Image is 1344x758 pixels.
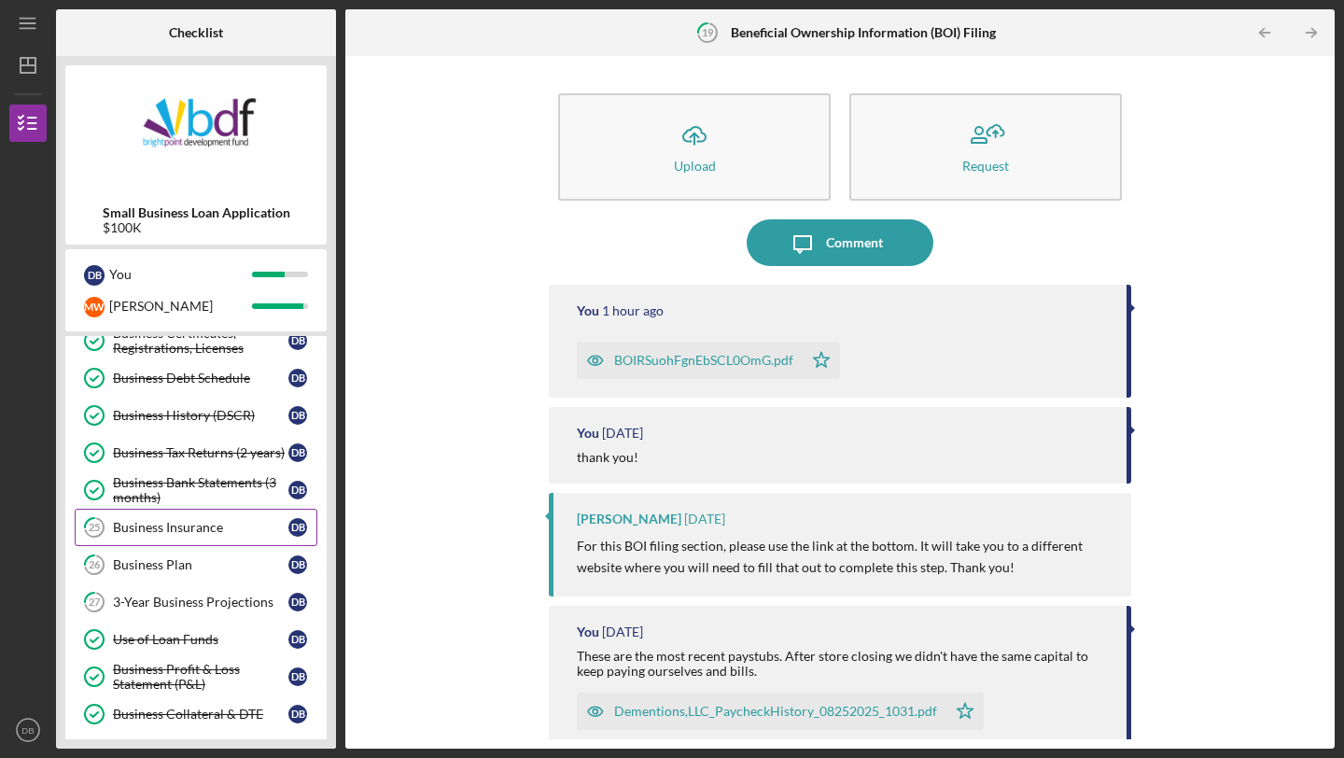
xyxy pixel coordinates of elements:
[113,326,288,356] div: Business Certificates, Registrations, Licenses
[75,658,317,695] a: Business Profit & Loss Statement (P&L)DB
[103,220,290,235] div: $100K
[9,711,47,749] button: DB
[614,704,937,719] div: Dementions,LLC_PaycheckHistory_08252025_1031.pdf
[577,512,681,526] div: [PERSON_NAME]
[577,693,984,730] button: Dementions,LLC_PaycheckHistory_08252025_1031.pdf
[577,426,599,441] div: You
[113,595,288,610] div: 3-Year Business Projections
[614,353,793,368] div: BOIRSuohFgnEbSCL0OmG.pdf
[747,219,933,266] button: Comment
[75,583,317,621] a: 273-Year Business ProjectionsDB
[65,75,327,187] img: Product logo
[75,695,317,733] a: Business Collateral & DTEDB
[113,371,288,386] div: Business Debt Schedule
[113,445,288,460] div: Business Tax Returns (2 years)
[288,667,307,686] div: D B
[21,725,34,736] text: DB
[731,25,996,40] b: Beneficial Ownership Information (BOI) Filing
[109,290,252,322] div: [PERSON_NAME]
[602,625,643,639] time: 2025-08-25 14:32
[558,93,831,201] button: Upload
[84,297,105,317] div: M W
[75,509,317,546] a: 25Business InsuranceDB
[113,475,288,505] div: Business Bank Statements (3 months)
[962,159,1009,173] div: Request
[674,159,716,173] div: Upload
[84,265,105,286] div: D B
[288,481,307,499] div: D B
[113,520,288,535] div: Business Insurance
[684,512,725,526] time: 2025-08-25 15:03
[89,522,100,534] tspan: 25
[113,632,288,647] div: Use of Loan Funds
[826,219,883,266] div: Comment
[577,303,599,318] div: You
[577,536,1113,578] p: For this BOI filing section, please use the link at the bottom. It will take you to a different w...
[288,705,307,723] div: D B
[75,322,317,359] a: Business Certificates, Registrations, LicensesDB
[288,369,307,387] div: D B
[75,546,317,583] a: 26Business PlanDB
[89,559,101,571] tspan: 26
[288,630,307,649] div: D B
[288,443,307,462] div: D B
[103,205,290,220] b: Small Business Loan Application
[75,397,317,434] a: Business History (DSCR)DB
[89,597,101,609] tspan: 27
[113,408,288,423] div: Business History (DSCR)
[288,555,307,574] div: D B
[577,450,638,465] div: thank you!
[75,359,317,397] a: Business Debt ScheduleDB
[577,649,1108,679] div: These are the most recent paystubs. After store closing we didn't have the same capital to keep p...
[75,621,317,658] a: Use of Loan FundsDB
[288,518,307,537] div: D B
[602,303,664,318] time: 2025-08-27 14:13
[288,593,307,611] div: D B
[75,434,317,471] a: Business Tax Returns (2 years)DB
[701,26,713,38] tspan: 19
[75,471,317,509] a: Business Bank Statements (3 months)DB
[849,93,1122,201] button: Request
[602,426,643,441] time: 2025-08-25 15:03
[113,662,288,692] div: Business Profit & Loss Statement (P&L)
[113,707,288,722] div: Business Collateral & DTE
[288,406,307,425] div: D B
[288,331,307,350] div: D B
[577,342,840,379] button: BOIRSuohFgnEbSCL0OmG.pdf
[577,625,599,639] div: You
[109,259,252,290] div: You
[113,557,288,572] div: Business Plan
[169,25,223,40] b: Checklist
